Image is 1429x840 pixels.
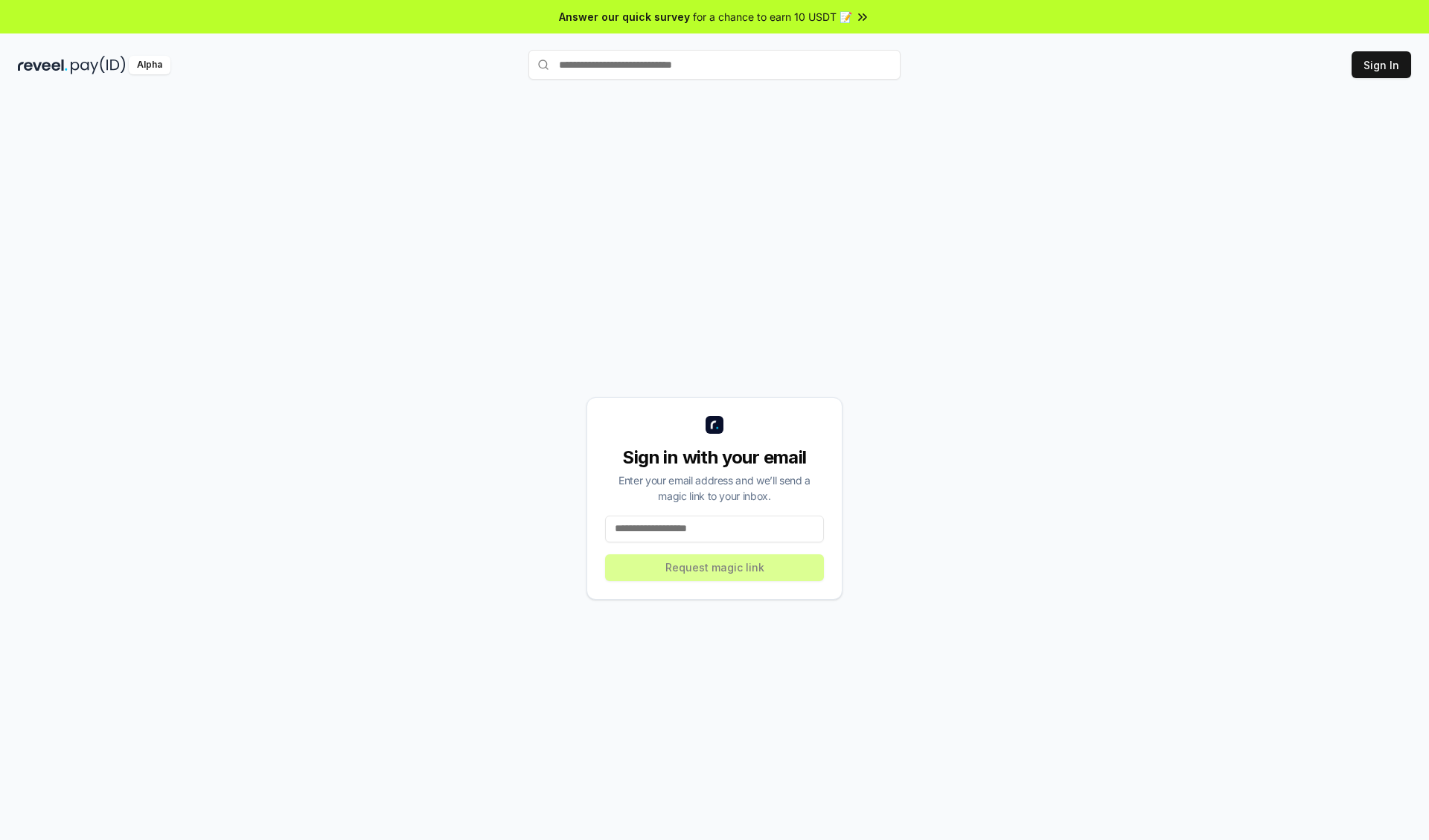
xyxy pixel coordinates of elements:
img: reveel_dark [18,56,68,74]
span: for a chance to earn 10 USDT 📝 [693,9,852,25]
div: Alpha [129,56,170,74]
button: Sign In [1352,51,1411,78]
span: Answer our quick survey [559,9,690,25]
img: logo_small [706,416,723,434]
div: Sign in with your email [605,446,824,469]
div: Enter your email address and we’ll send a magic link to your inbox. [605,472,824,504]
img: pay_id [71,56,126,74]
